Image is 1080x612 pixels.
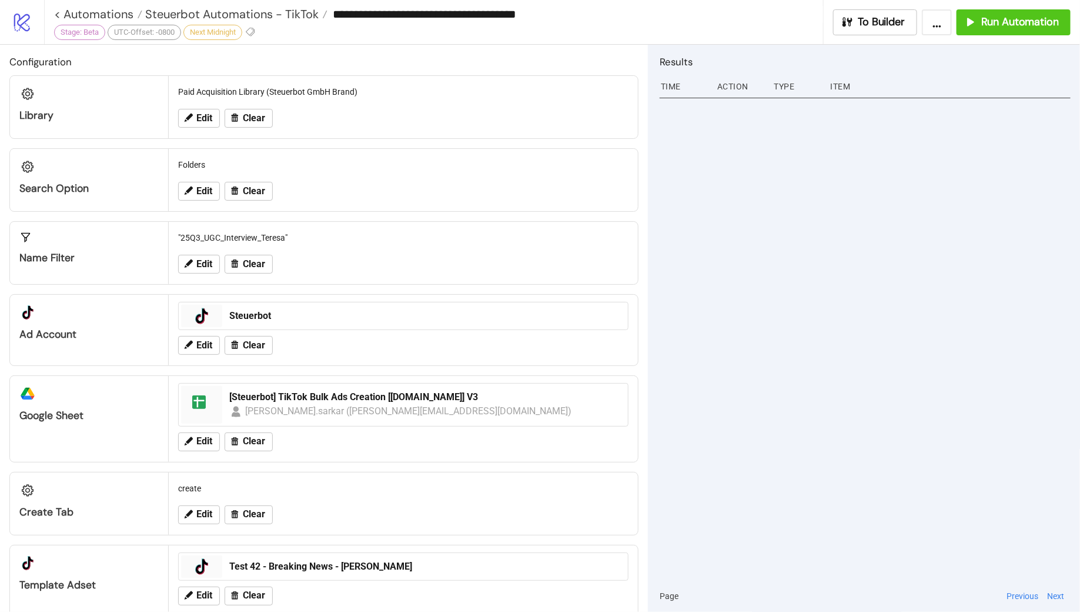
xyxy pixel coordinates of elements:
[196,436,212,447] span: Edit
[858,15,905,29] span: To Builder
[19,109,159,122] div: Library
[54,8,142,20] a: < Automations
[660,590,678,603] span: Page
[1044,590,1068,603] button: Next
[922,9,952,35] button: ...
[981,15,1059,29] span: Run Automation
[183,25,242,40] div: Next Midnight
[19,409,159,423] div: Google Sheet
[229,310,621,322] div: Steuerbot
[196,113,212,124] span: Edit
[660,75,708,98] div: Time
[243,590,265,601] span: Clear
[245,404,572,418] div: [PERSON_NAME].sarkar ([PERSON_NAME][EMAIL_ADDRESS][DOMAIN_NAME])
[108,25,181,40] div: UTC-Offset: -0800
[19,328,159,341] div: Ad Account
[225,505,273,524] button: Clear
[229,391,621,404] div: [Steuerbot] TikTok Bulk Ads Creation [[DOMAIN_NAME]] V3
[142,6,319,22] span: Steuerbot Automations - TikTok
[178,109,220,128] button: Edit
[178,587,220,606] button: Edit
[225,109,273,128] button: Clear
[19,578,159,592] div: Template Adset
[54,25,105,40] div: Stage: Beta
[225,336,273,355] button: Clear
[173,154,633,176] div: Folders
[142,8,327,20] a: Steuerbot Automations - TikTok
[229,560,621,573] div: Test 42 - Breaking News - [PERSON_NAME]
[178,182,220,201] button: Edit
[178,433,220,451] button: Edit
[243,340,265,351] span: Clear
[243,436,265,447] span: Clear
[773,75,821,98] div: Type
[957,9,1071,35] button: Run Automation
[243,509,265,520] span: Clear
[225,255,273,274] button: Clear
[243,186,265,197] span: Clear
[660,54,1071,69] h2: Results
[178,505,220,524] button: Edit
[196,590,212,601] span: Edit
[178,255,220,274] button: Edit
[173,477,633,500] div: create
[19,251,159,265] div: Name Filter
[196,259,212,270] span: Edit
[196,340,212,351] span: Edit
[225,433,273,451] button: Clear
[196,186,212,197] span: Edit
[716,75,764,98] div: Action
[243,113,265,124] span: Clear
[9,54,638,69] h2: Configuration
[225,587,273,606] button: Clear
[243,259,265,270] span: Clear
[1003,590,1042,603] button: Previous
[178,336,220,355] button: Edit
[19,182,159,195] div: Search Option
[19,505,159,519] div: Create Tab
[225,182,273,201] button: Clear
[173,81,633,103] div: Paid Acquisition Library (Steuerbot GmbH Brand)
[173,227,633,249] div: "25Q3_UGC_Interview_Teresa"
[833,9,918,35] button: To Builder
[829,75,1071,98] div: Item
[196,509,212,520] span: Edit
